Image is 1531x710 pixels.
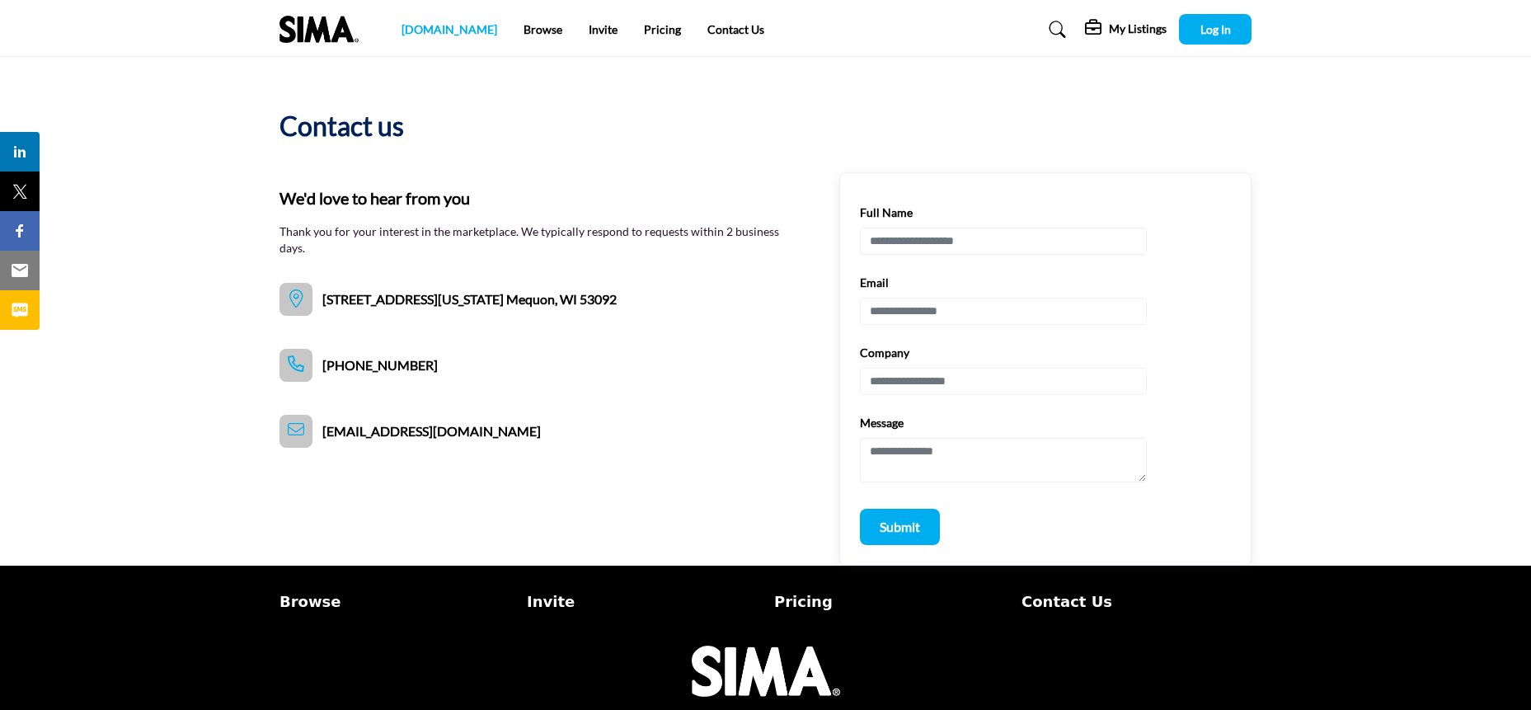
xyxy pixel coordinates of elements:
[322,421,541,441] span: [EMAIL_ADDRESS][DOMAIN_NAME]
[322,289,617,309] span: [STREET_ADDRESS][US_STATE] Mequon, WI 53092
[589,22,618,36] a: Invite
[692,646,840,697] img: No Site Logo
[402,22,497,36] a: [DOMAIN_NAME]
[860,415,904,431] label: Message
[880,517,920,537] p: Submit
[1109,21,1167,36] h5: My Listings
[1021,590,1252,613] a: Contact Us
[279,186,470,210] b: We'd love to hear from you
[1085,20,1167,40] div: My Listings
[322,355,438,375] span: [PHONE_NUMBER]
[1200,22,1231,36] span: Log In
[1033,16,1077,43] a: Search
[1179,14,1252,45] button: Log In
[860,205,913,221] label: Full Name
[644,22,681,36] a: Pricing
[860,509,940,545] button: Submit
[527,590,757,613] a: Invite
[860,275,889,291] label: Email
[279,16,367,43] img: Site Logo
[279,106,404,146] h2: Contact us
[774,590,1004,613] a: Pricing
[279,223,806,256] p: Thank you for your interest in the marketplace. We typically respond to requests within 2 busines...
[279,590,510,613] a: Browse
[524,22,562,36] a: Browse
[707,22,764,36] a: Contact Us
[860,345,909,361] label: Company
